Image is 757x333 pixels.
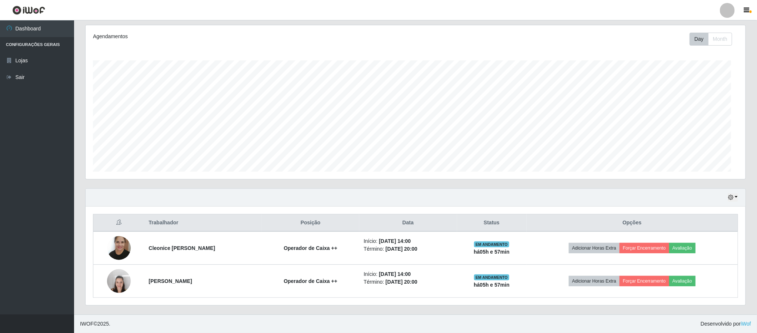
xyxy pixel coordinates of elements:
button: Avaliação [669,276,696,286]
button: Forçar Encerramento [620,243,669,253]
th: Trabalhador [144,214,262,232]
span: EM ANDAMENTO [474,241,509,247]
div: Toolbar with button groups [690,33,738,46]
strong: [PERSON_NAME] [149,278,192,284]
button: Month [708,33,732,46]
li: Término: [364,278,453,286]
button: Avaliação [669,243,696,253]
button: Day [690,33,708,46]
th: Status [457,214,527,232]
span: EM ANDAMENTO [474,274,509,280]
img: CoreUI Logo [12,6,45,15]
span: © 2025 . [80,320,110,328]
th: Posição [262,214,359,232]
img: 1727450734629.jpeg [107,232,131,264]
strong: Cleonice [PERSON_NAME] [149,245,215,251]
li: Início: [364,237,453,245]
div: Agendamentos [93,33,355,40]
img: 1655230904853.jpeg [107,265,131,297]
time: [DATE] 20:00 [386,246,417,252]
span: IWOF [80,321,94,327]
strong: há 05 h e 57 min [474,249,510,255]
li: Início: [364,270,453,278]
button: Forçar Encerramento [620,276,669,286]
strong: Operador de Caixa ++ [284,278,337,284]
div: First group [690,33,732,46]
strong: há 05 h e 57 min [474,282,510,288]
a: iWof [741,321,751,327]
span: Desenvolvido por [701,320,751,328]
time: [DATE] 20:00 [386,279,417,285]
th: Data [359,214,457,232]
button: Adicionar Horas Extra [569,276,620,286]
li: Término: [364,245,453,253]
time: [DATE] 14:00 [379,271,411,277]
time: [DATE] 14:00 [379,238,411,244]
th: Opções [527,214,738,232]
strong: Operador de Caixa ++ [284,245,337,251]
button: Adicionar Horas Extra [569,243,620,253]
